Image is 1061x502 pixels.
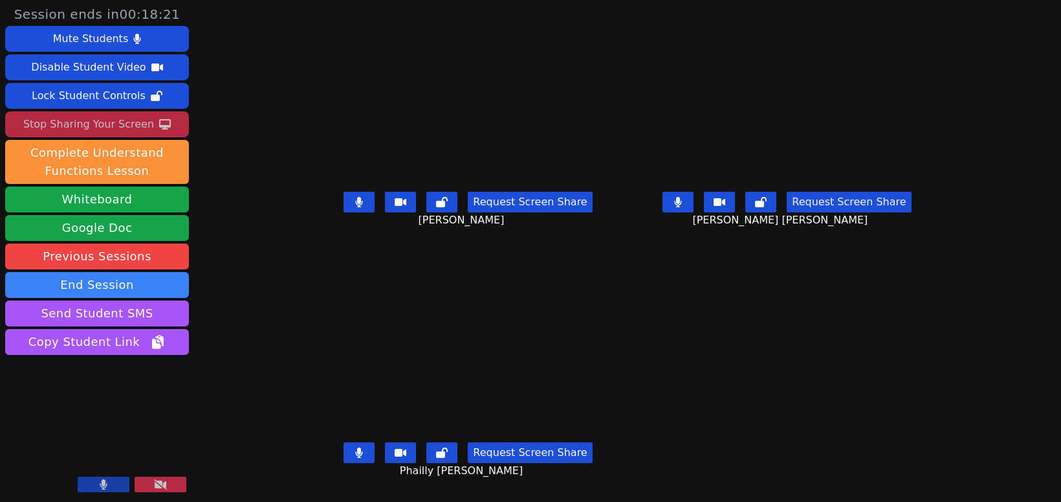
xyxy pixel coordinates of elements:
[419,212,508,228] span: [PERSON_NAME]
[5,54,189,80] button: Disable Student Video
[5,140,189,184] button: Complete Understand Functions Lesson
[5,187,189,212] button: Whiteboard
[5,83,189,109] button: Lock Student Controls
[400,463,526,479] span: Phailly [PERSON_NAME]
[14,5,180,23] span: Session ends in
[787,192,911,212] button: Request Screen Share
[5,111,189,137] button: Stop Sharing Your Screen
[5,329,189,355] button: Copy Student Link
[468,192,592,212] button: Request Screen Share
[5,301,189,326] button: Send Student SMS
[28,333,166,351] span: Copy Student Link
[32,86,146,106] div: Lock Student Controls
[120,6,180,22] time: 00:18:21
[5,26,189,52] button: Mute Students
[692,212,871,228] span: [PERSON_NAME] [PERSON_NAME]
[5,272,189,298] button: End Session
[5,244,189,269] a: Previous Sessions
[31,57,146,78] div: Disable Student Video
[5,215,189,241] a: Google Doc
[468,442,592,463] button: Request Screen Share
[23,114,154,135] div: Stop Sharing Your Screen
[53,29,128,49] div: Mute Students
